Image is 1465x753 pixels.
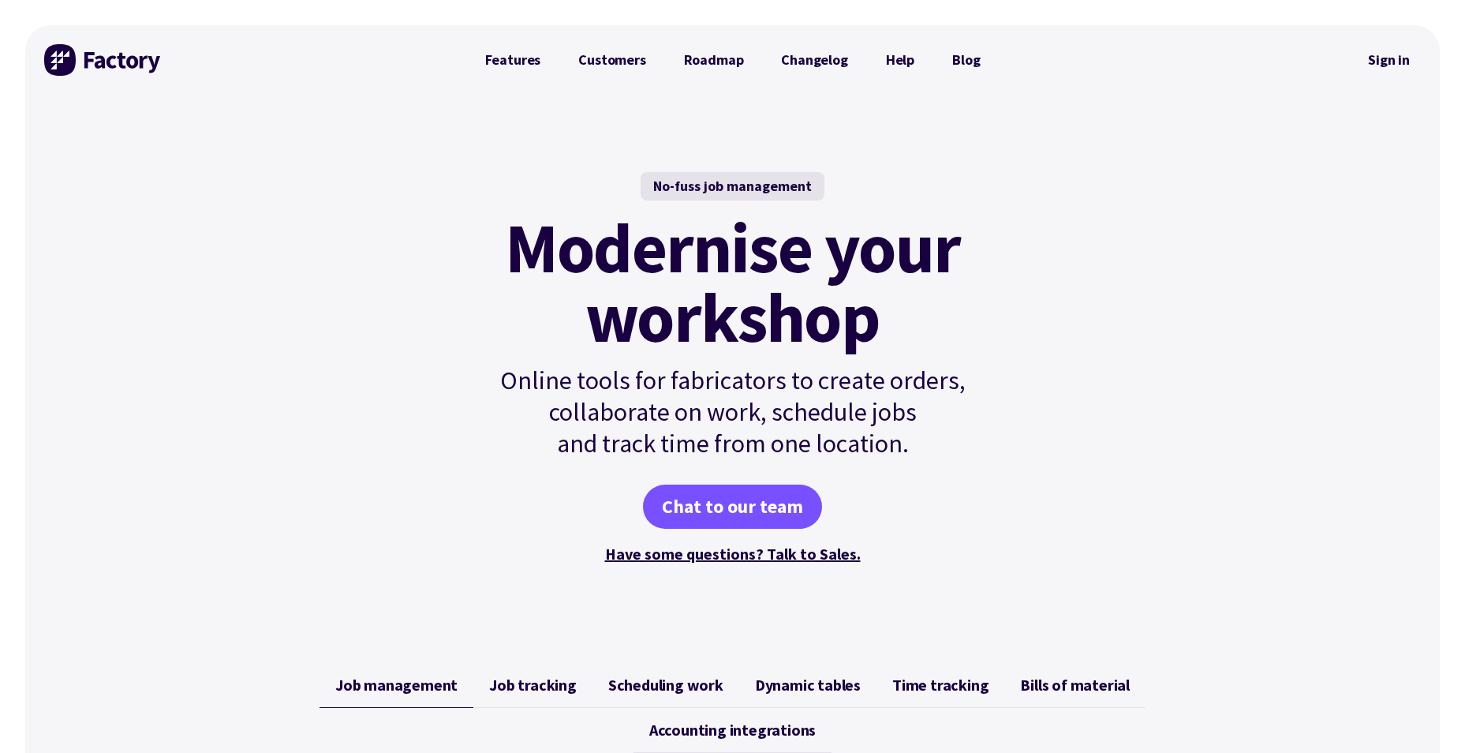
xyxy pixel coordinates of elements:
span: Job tracking [489,676,577,695]
a: Chat to our team [643,485,822,529]
a: Help [867,44,933,76]
a: Changelog [762,44,866,76]
span: Dynamic tables [755,676,861,695]
div: No-fuss job management [641,172,824,200]
a: Blog [933,44,999,76]
a: Features [466,44,560,76]
p: Online tools for fabricators to create orders, collaborate on work, schedule jobs and track time ... [466,365,1000,459]
img: Factory [44,44,163,76]
mark: Modernise your workshop [505,213,960,352]
span: Job management [335,676,458,695]
a: Roadmap [665,44,763,76]
span: Accounting integrations [649,721,816,740]
a: Have some questions? Talk to Sales. [605,544,861,564]
nav: Primary Navigation [466,44,1000,76]
span: Time tracking [892,676,989,695]
span: Bills of material [1020,676,1130,695]
a: Customers [559,44,664,76]
span: Scheduling work [608,676,723,695]
nav: Secondary Navigation [1357,42,1421,78]
a: Sign in [1357,42,1421,78]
